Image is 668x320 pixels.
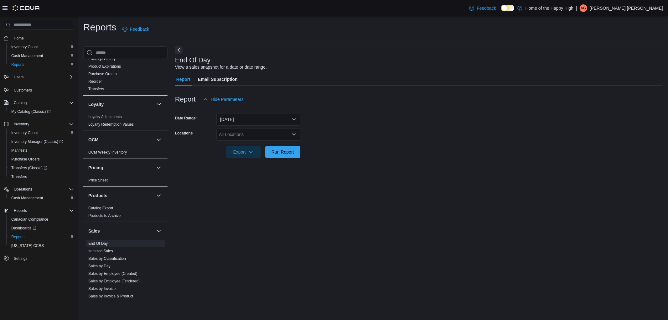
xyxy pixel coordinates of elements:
button: Reports [6,60,76,69]
span: Manifests [11,148,27,153]
button: Reports [1,206,76,215]
span: Sales by Day [88,264,111,269]
span: OCM Weekly Inventory [88,150,127,155]
h3: Sales [88,228,100,234]
span: Inventory Count [11,45,38,50]
a: Product Expirations [88,64,121,69]
div: OCM [83,149,168,159]
a: Inventory Manager (Classic) [6,137,76,146]
button: Products [88,192,154,199]
button: Inventory Count [6,43,76,51]
button: Products [155,192,163,199]
div: Pricing [83,176,168,186]
span: Run Report [272,149,294,155]
button: Canadian Compliance [6,215,76,224]
div: View a sales snapshot for a date or date range. [175,64,267,71]
h3: Loyalty [88,101,104,108]
button: Purchase Orders [6,155,76,164]
span: Inventory Count [11,130,38,135]
button: OCM [155,136,163,144]
button: Next [175,46,183,54]
a: Price Sheet [88,178,108,182]
a: Inventory Count [9,43,40,51]
a: Sales by Day [88,264,111,268]
button: Export [226,146,261,158]
a: Products to Archive [88,213,121,218]
button: Reports [11,207,29,214]
a: Manifests [9,147,30,154]
span: Package History [88,56,116,61]
a: Transfers [88,87,104,91]
label: Locations [175,131,193,136]
span: Catalog Export [88,206,113,211]
span: My Catalog (Classic) [9,108,74,115]
a: My Catalog (Classic) [9,108,53,115]
span: Transfers (Classic) [11,165,47,170]
span: Inventory Count [9,43,74,51]
nav: Complex example [4,31,74,279]
button: Sales [155,227,163,235]
a: End Of Day [88,241,108,246]
span: Reports [14,208,27,213]
span: Loyalty Adjustments [88,114,122,119]
a: Sales by Invoice & Product [88,294,133,298]
span: Price Sheet [88,178,108,183]
a: Reorder [88,79,102,84]
a: Customers [11,87,34,94]
a: Purchase Orders [88,72,117,76]
span: Users [11,73,74,81]
p: | [576,4,577,12]
a: Sales by Employee (Created) [88,271,137,276]
div: Loyalty [83,113,168,131]
button: Manifests [6,146,76,155]
button: [DATE] [216,113,300,126]
span: Report [176,73,190,86]
label: Date Range [175,116,197,121]
span: Inventory Count [9,129,74,137]
a: OCM Weekly Inventory [88,150,127,155]
span: Inventory Manager (Classic) [9,138,74,145]
button: Sales [88,228,154,234]
button: Operations [1,185,76,194]
p: Home of the Happy High [526,4,573,12]
button: Inventory Count [6,129,76,137]
button: Loyalty [155,101,163,108]
button: Loyalty [88,101,154,108]
button: Users [1,73,76,81]
span: AG [581,4,586,12]
span: Export [230,146,257,158]
img: Cova [13,5,40,11]
h3: Pricing [88,165,103,171]
button: Transfers [6,172,76,181]
a: [US_STATE] CCRS [9,242,46,249]
span: Users [14,75,23,80]
a: Loyalty Adjustments [88,115,122,119]
span: Email Subscription [198,73,238,86]
button: Users [11,73,26,81]
a: Canadian Compliance [9,216,51,223]
a: Sales by Classification [88,256,126,261]
a: Package History [88,57,116,61]
span: Cash Management [11,196,43,201]
button: Run Report [265,146,300,158]
h3: Report [175,96,196,103]
a: Dashboards [9,224,39,232]
a: Sales by Employee (Tendered) [88,279,140,283]
div: Alex Goulding Stagg [580,4,587,12]
h1: Reports [83,21,116,34]
span: Washington CCRS [9,242,74,249]
span: Operations [11,186,74,193]
span: Purchase Orders [9,155,74,163]
span: Cash Management [9,52,74,60]
a: Dashboards [6,224,76,233]
a: Home [11,34,26,42]
span: Reports [9,233,74,241]
a: Purchase Orders [9,155,42,163]
span: Dashboards [11,226,36,231]
a: My Catalog (Classic) [6,107,76,116]
span: Reports [11,207,74,214]
a: Sales by Invoice [88,286,116,291]
span: Transfers [9,173,74,181]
